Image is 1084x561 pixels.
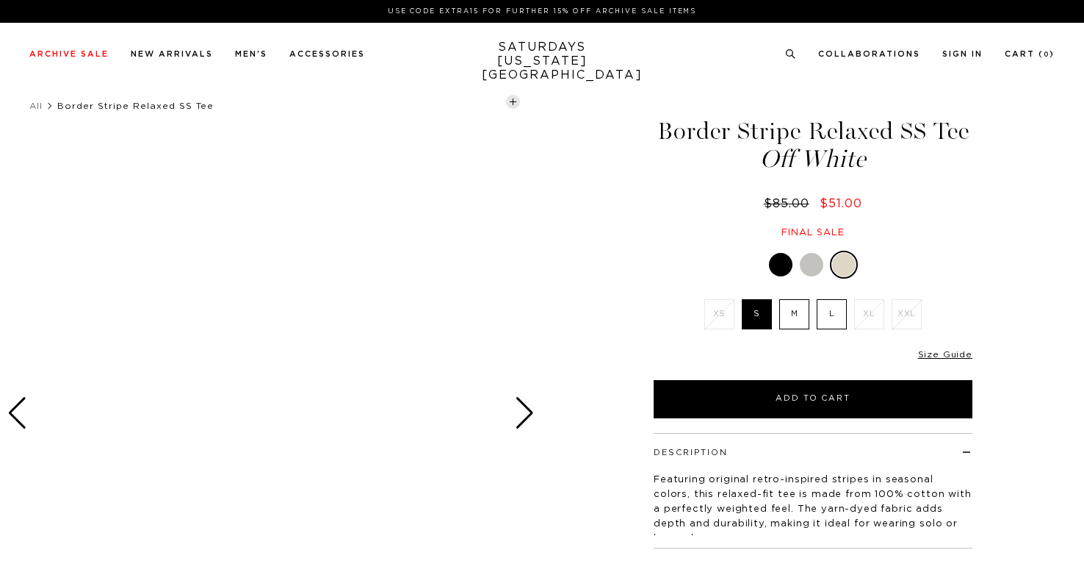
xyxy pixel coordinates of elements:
[817,299,847,329] label: L
[7,397,27,429] div: Previous slide
[35,6,1049,17] p: Use Code EXTRA15 for Further 15% Off Archive Sale Items
[651,226,975,239] div: Final sale
[651,147,975,171] span: Off White
[942,50,983,58] a: Sign In
[654,473,972,546] p: Featuring original retro-inspired stripes in seasonal colors, this relaxed-fit tee is made from 1...
[742,299,772,329] label: S
[651,119,975,171] h1: Border Stripe Relaxed SS Tee
[779,299,809,329] label: M
[29,101,43,110] a: All
[820,198,862,210] span: $51.00
[235,50,267,58] a: Men's
[289,50,365,58] a: Accessories
[818,50,920,58] a: Collaborations
[515,397,535,429] div: Next slide
[131,50,213,58] a: New Arrivals
[654,380,972,418] button: Add to Cart
[57,101,214,110] span: Border Stripe Relaxed SS Tee
[482,40,603,82] a: SATURDAYS[US_STATE][GEOGRAPHIC_DATA]
[918,350,972,359] a: Size Guide
[1005,50,1055,58] a: Cart (0)
[1044,51,1049,58] small: 0
[654,449,728,457] button: Description
[764,198,815,210] del: $85.00
[29,50,109,58] a: Archive Sale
